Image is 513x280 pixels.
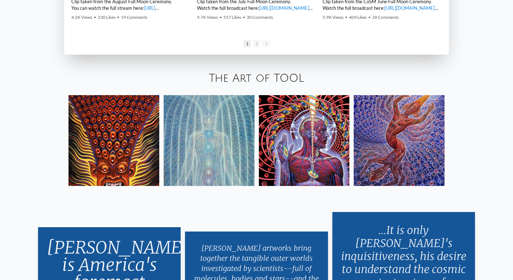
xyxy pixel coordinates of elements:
[345,14,348,20] span: •
[209,72,304,84] a: The Art of TOOL
[243,14,245,20] span: •
[349,14,367,20] span: 409 Likes
[244,40,251,47] span: Go to slide 1
[262,40,270,47] span: Go to next slide
[323,14,344,20] span: 5.9K Views
[259,5,309,11] a: [URL][DOMAIN_NAME]
[368,14,371,20] span: •
[94,14,96,20] span: •
[117,14,119,20] span: •
[372,14,399,20] span: 28 Comments
[121,14,147,20] span: 19 Comments
[71,14,92,20] span: 4.2K Views
[197,14,218,20] span: 9.7K Views
[223,14,241,20] span: 557 Likes
[253,40,260,47] span: Go to slide 2
[219,14,222,20] span: •
[98,14,115,20] span: 230 Likes
[384,5,435,11] a: [URL][DOMAIN_NAME]
[247,14,273,20] span: 30 Comments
